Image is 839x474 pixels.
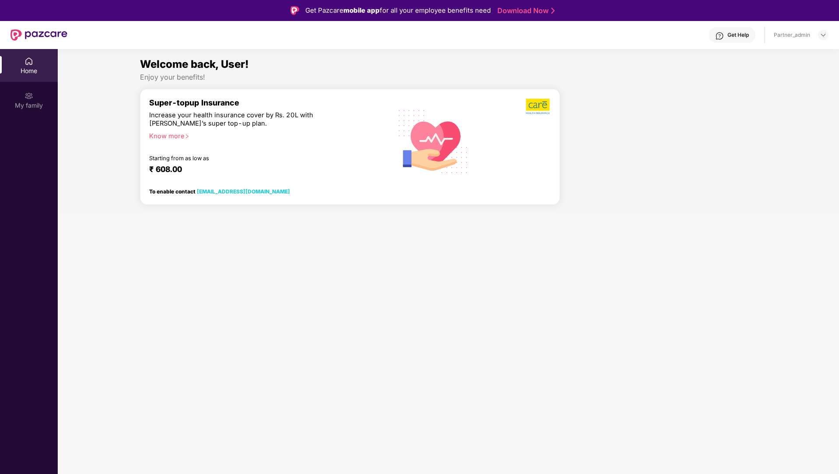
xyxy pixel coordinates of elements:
[820,32,827,39] img: svg+xml;base64,PHN2ZyBpZD0iRHJvcGRvd24tMzJ4MzIiIHhtbG5zPSJodHRwOi8vd3d3LnczLm9yZy8yMDAwL3N2ZyIgd2...
[727,32,749,39] div: Get Help
[392,98,475,183] img: svg+xml;base64,PHN2ZyB4bWxucz0iaHR0cDovL3d3dy53My5vcmcvMjAwMC9zdmciIHhtbG5zOnhsaW5rPSJodHRwOi8vd3...
[149,188,290,194] div: To enable contact
[149,98,384,107] div: Super-topup Insurance
[290,6,299,15] img: Logo
[551,6,555,15] img: Stroke
[526,98,551,115] img: b5dec4f62d2307b9de63beb79f102df3.png
[149,111,346,128] div: Increase your health insurance cover by Rs. 20L with [PERSON_NAME]’s super top-up plan.
[140,58,249,70] span: Welcome back, User!
[10,29,67,41] img: New Pazcare Logo
[305,5,491,16] div: Get Pazcare for all your employee benefits need
[197,188,290,195] a: [EMAIL_ADDRESS][DOMAIN_NAME]
[497,6,552,15] a: Download Now
[343,6,380,14] strong: mobile app
[24,57,33,66] img: svg+xml;base64,PHN2ZyBpZD0iSG9tZSIgeG1sbnM9Imh0dHA6Ly93d3cudzMub3JnLzIwMDAvc3ZnIiB3aWR0aD0iMjAiIG...
[24,91,33,100] img: svg+xml;base64,PHN2ZyB3aWR0aD0iMjAiIGhlaWdodD0iMjAiIHZpZXdCb3g9IjAgMCAyMCAyMCIgZmlsbD0ibm9uZSIgeG...
[715,32,724,40] img: svg+xml;base64,PHN2ZyBpZD0iSGVscC0zMngzMiIgeG1sbnM9Imh0dHA6Ly93d3cudzMub3JnLzIwMDAvc3ZnIiB3aWR0aD...
[149,165,375,175] div: ₹ 608.00
[149,132,378,138] div: Know more
[774,32,810,39] div: Partner_admin
[140,73,757,82] div: Enjoy your benefits!
[185,134,189,139] span: right
[149,155,346,161] div: Starting from as low as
